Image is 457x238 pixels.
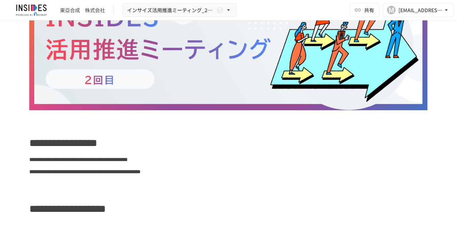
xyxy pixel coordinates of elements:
[383,3,454,17] button: M[EMAIL_ADDRESS][DOMAIN_NAME]
[127,6,215,15] span: インサイズ活用推進ミーティング_2510
[350,3,380,17] button: 共有
[387,6,396,14] div: M
[398,6,443,15] div: [EMAIL_ADDRESS][DOMAIN_NAME]
[9,4,54,16] img: JmGSPSkPjKwBq77AtHmwC7bJguQHJlCRQfAXtnx4WuV
[364,6,374,14] span: 共有
[60,6,105,14] div: 東亞合成 株式会社
[122,3,237,17] button: インサイズ活用推進ミーティング_2510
